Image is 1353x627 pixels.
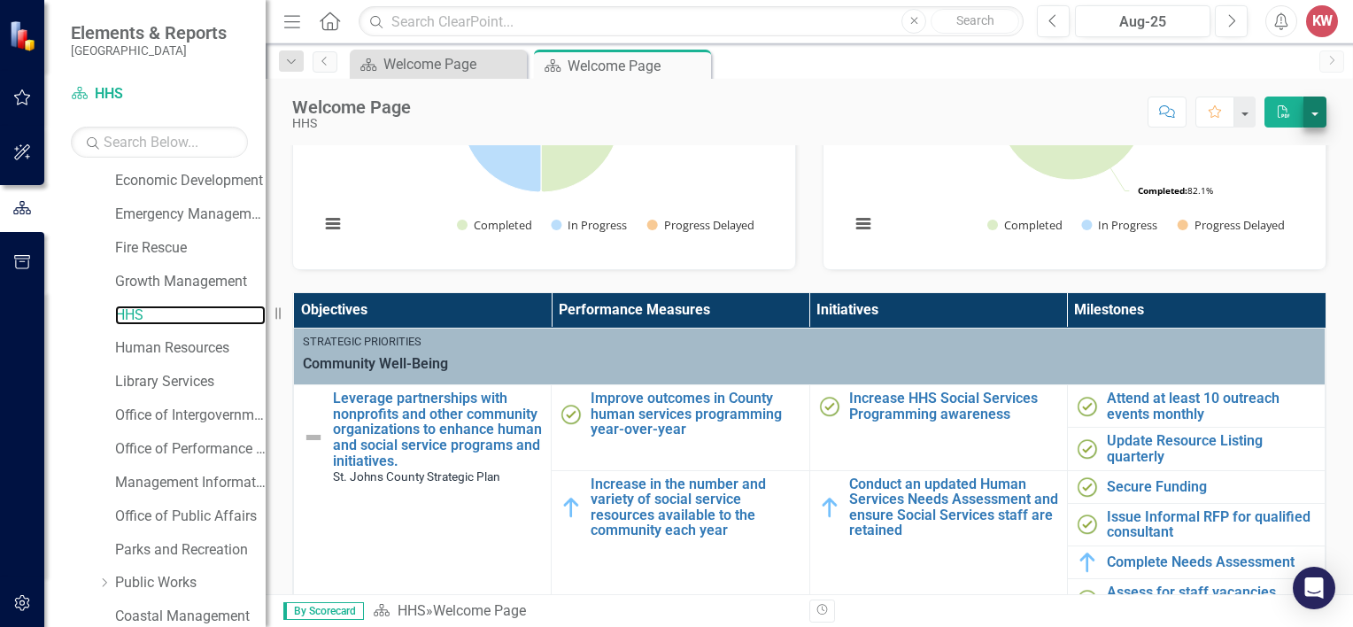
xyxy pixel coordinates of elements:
div: Open Intercom Messenger [1293,567,1335,609]
a: Increase in the number and variety of social service resources available to the community each year [591,476,800,538]
div: Welcome Page [568,55,707,77]
span: Search [956,13,994,27]
button: Search [931,9,1019,34]
button: KW [1306,5,1338,37]
button: Show In Progress [551,217,627,233]
img: In Progress [819,497,840,518]
div: Welcome Page [292,97,411,117]
a: Complete Needs Assessment [1107,554,1316,570]
a: HHS [115,306,266,326]
td: Double-Click to Edit Right Click for Context Menu [1067,578,1325,621]
a: Leverage partnerships with nonprofits and other community organizations to enhance human and soci... [333,391,542,468]
a: Office of Intergovernmental Affairs [115,406,266,426]
a: Office of Performance & Transparency [115,439,266,460]
td: Double-Click to Edit Right Click for Context Menu [1067,470,1325,503]
a: Secure Funding [1107,479,1316,495]
tspan: Completed: [1138,184,1187,197]
td: Double-Click to Edit Right Click for Context Menu [809,385,1067,470]
button: Show Completed [987,217,1062,233]
div: Strategic Priorities [303,334,1316,350]
button: View chart menu, Chart [321,212,345,236]
img: Completed [1077,589,1098,610]
path: Completed, 23. [998,32,1146,180]
button: Show Progress Delayed [647,217,756,233]
a: HHS [71,84,248,104]
button: Show Completed [457,217,531,233]
a: Update Resource Listing quarterly [1107,433,1316,464]
a: Issue Informal RFP for qualified consultant [1107,509,1316,540]
img: Completed [1077,438,1098,460]
img: In Progress [561,497,582,518]
td: Double-Click to Edit Right Click for Context Menu [1067,546,1325,578]
img: Completed [819,396,840,417]
a: Office of Public Affairs [115,507,266,527]
a: Assess for staff vacancies within Social Services [1107,584,1316,615]
a: Welcome Page [354,53,522,75]
a: Attend at least 10 outreach events monthly [1107,391,1316,422]
small: [GEOGRAPHIC_DATA] [71,43,227,58]
text: 82.1% [1138,184,1213,197]
img: Completed [1077,476,1098,498]
td: Double-Click to Edit Right Click for Context Menu [1067,385,1325,428]
input: Search ClearPoint... [359,6,1024,37]
a: Public Works [115,573,266,593]
img: Completed [1077,396,1098,417]
a: Conduct an updated Human Services Needs Assessment and ensure Social Services staff are retained [849,476,1058,538]
a: Emergency Management [115,205,266,225]
a: Economic Development [115,171,266,191]
img: Not Defined [303,427,324,448]
img: Completed [1077,514,1098,535]
span: St. Johns County Strategic Plan [333,469,500,484]
div: » [373,601,796,622]
a: Management Information Systems [115,473,266,493]
img: In Progress [1077,552,1098,573]
a: HHS [398,602,426,619]
span: By Scorecard [283,602,364,620]
div: Aug-25 [1081,12,1204,33]
a: Improve outcomes in County human services programming year-over-year [591,391,800,437]
button: View chart menu, Chart [851,212,876,236]
a: Human Resources [115,338,266,359]
a: Coastal Management [115,607,266,627]
button: Aug-25 [1075,5,1210,37]
a: Growth Management [115,272,266,292]
td: Double-Click to Edit Right Click for Context Menu [1067,503,1325,546]
span: Elements & Reports [71,22,227,43]
a: Library Services [115,372,266,392]
div: Welcome Page [383,53,522,75]
div: HHS [292,117,411,130]
input: Search Below... [71,127,248,158]
td: Double-Click to Edit Right Click for Context Menu [552,385,809,470]
td: Double-Click to Edit Right Click for Context Menu [1067,428,1325,470]
img: ClearPoint Strategy [9,20,40,51]
div: Welcome Page [433,602,526,619]
a: Parks and Recreation [115,540,266,561]
a: Increase HHS Social Services Programming awareness [849,391,1058,422]
text: In Progress [1098,217,1157,233]
button: Show In Progress [1081,217,1157,233]
button: Show Progress Delayed [1178,217,1287,233]
a: Fire Rescue [115,238,266,259]
span: Community Well-Being [303,354,1316,375]
img: Completed [561,404,582,425]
